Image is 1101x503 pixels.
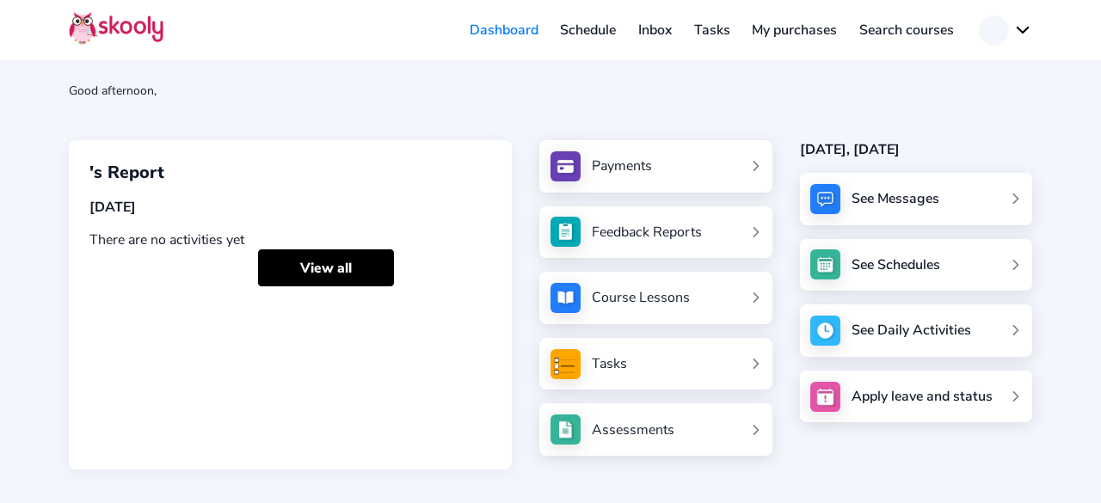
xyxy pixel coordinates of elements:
[741,16,848,44] a: My purchases
[550,151,581,181] img: payments.jpg
[592,420,674,439] div: Assessments
[89,161,164,184] span: 's Report
[810,184,840,214] img: messages.jpg
[550,349,581,379] img: tasksForMpWeb.png
[592,156,652,175] div: Payments
[683,16,741,44] a: Tasks
[550,414,761,445] a: Assessments
[550,414,581,445] img: assessments.jpg
[627,16,683,44] a: Inbox
[810,382,840,412] img: apply_leave.jpg
[800,239,1032,291] a: See Schedules
[592,288,690,307] div: Course Lessons
[69,83,1032,99] div: Good afternoon,
[458,16,550,44] a: Dashboard
[810,316,840,346] img: activity.jpg
[550,349,761,379] a: Tasks
[89,230,491,249] div: There are no activities yet
[800,371,1032,423] a: Apply leave and status
[550,16,628,44] a: Schedule
[810,249,840,279] img: schedule.jpg
[550,151,761,181] a: Payments
[852,189,939,208] div: See Messages
[592,223,702,242] div: Feedback Reports
[800,304,1032,357] a: See Daily Activities
[852,255,940,274] div: See Schedules
[550,283,581,313] img: courses.jpg
[800,140,1032,159] div: [DATE], [DATE]
[848,16,965,44] a: Search courses
[550,283,761,313] a: Course Lessons
[69,11,163,45] img: Skooly
[258,249,394,286] a: View all
[550,217,761,247] a: Feedback Reports
[852,321,971,340] div: See Daily Activities
[979,15,1032,46] button: chevron down outline
[592,354,627,373] div: Tasks
[852,387,993,406] div: Apply leave and status
[89,198,491,217] div: [DATE]
[550,217,581,247] img: see_atten.jpg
